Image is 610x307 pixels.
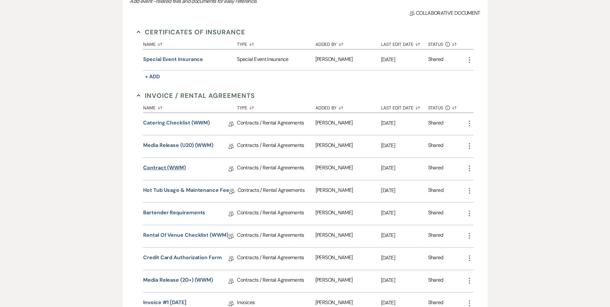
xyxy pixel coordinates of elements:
[428,276,443,286] div: Shared
[237,135,315,158] div: Contracts / Rental Agreements
[428,106,443,110] span: Status
[428,209,443,219] div: Shared
[137,27,245,37] button: Certificates of Insurance
[381,254,428,262] p: [DATE]
[428,100,466,113] button: Status
[237,270,315,292] div: Contracts / Rental Agreements
[315,113,381,135] div: [PERSON_NAME]
[237,100,315,113] button: Type
[381,186,428,195] p: [DATE]
[315,225,381,247] div: [PERSON_NAME]
[381,100,428,113] button: Last Edit Date
[381,37,428,49] button: Last Edit Date
[237,37,315,49] button: Type
[237,225,315,247] div: Contracts / Rental Agreements
[143,276,213,286] a: Media Release (20+) (WWM)
[143,141,213,151] a: Media Release (U20) (WWM)
[237,248,315,270] div: Contracts / Rental Agreements
[428,231,443,241] div: Shared
[143,186,229,196] a: Hot Tub Usage & Maintenance Fee
[237,158,315,180] div: Contracts / Rental Agreements
[428,141,443,151] div: Shared
[428,42,443,47] span: Status
[428,119,443,129] div: Shared
[381,276,428,285] p: [DATE]
[381,231,428,240] p: [DATE]
[143,37,237,49] button: Name
[237,49,315,70] div: Special Event Insurance
[428,164,443,174] div: Shared
[237,203,315,225] div: Contracts / Rental Agreements
[428,186,443,196] div: Shared
[381,119,428,127] p: [DATE]
[143,119,210,129] a: Catering Checklist (WWM)
[143,55,203,63] button: Special event insurance
[410,9,480,17] span: Collaborative document
[381,141,428,150] p: [DATE]
[143,231,228,241] a: Rental of Venue Checklist (WWM)
[316,180,381,202] div: [PERSON_NAME]
[237,113,315,135] div: Contracts / Rental Agreements
[143,100,237,113] button: Name
[315,49,381,70] div: [PERSON_NAME]
[315,203,381,225] div: [PERSON_NAME]
[381,299,428,307] p: [DATE]
[143,209,205,219] a: Bartender Requirements
[143,164,186,174] a: Contract (WWM)
[428,37,466,49] button: Status
[315,158,381,180] div: [PERSON_NAME]
[381,209,428,217] p: [DATE]
[315,270,381,292] div: [PERSON_NAME]
[238,180,316,202] div: Contracts / Rental Agreements
[315,135,381,158] div: [PERSON_NAME]
[381,55,428,64] p: [DATE]
[315,100,381,113] button: Added By
[143,254,222,264] a: Credit Card Authorization Form
[145,73,160,80] span: + Add
[428,55,443,64] div: Shared
[428,254,443,264] div: Shared
[381,164,428,172] p: [DATE]
[315,248,381,270] div: [PERSON_NAME]
[137,91,255,100] button: Invoice / Rental Agreements
[143,72,162,81] button: + Add
[315,37,381,49] button: Added By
